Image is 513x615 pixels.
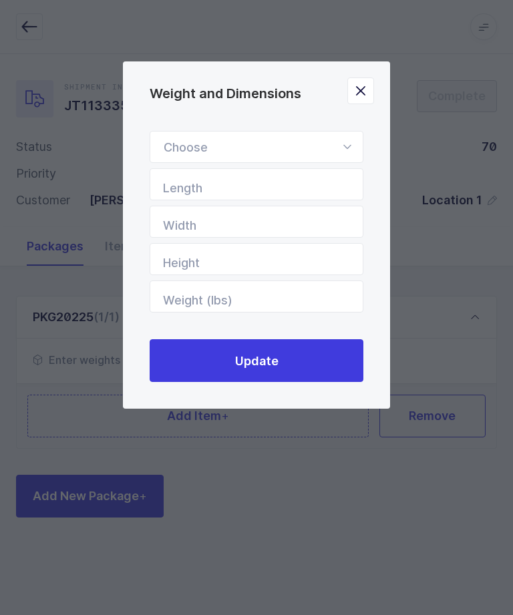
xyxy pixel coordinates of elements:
[150,206,363,238] input: Width
[150,168,363,200] input: Length
[235,353,279,369] span: Update
[150,280,363,313] input: Weight (lbs)
[150,339,363,382] button: Update
[150,85,301,101] span: Weight and Dimensions
[150,243,363,275] input: Height
[123,61,390,409] div: Weight and Dimensions
[347,77,374,104] button: Close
